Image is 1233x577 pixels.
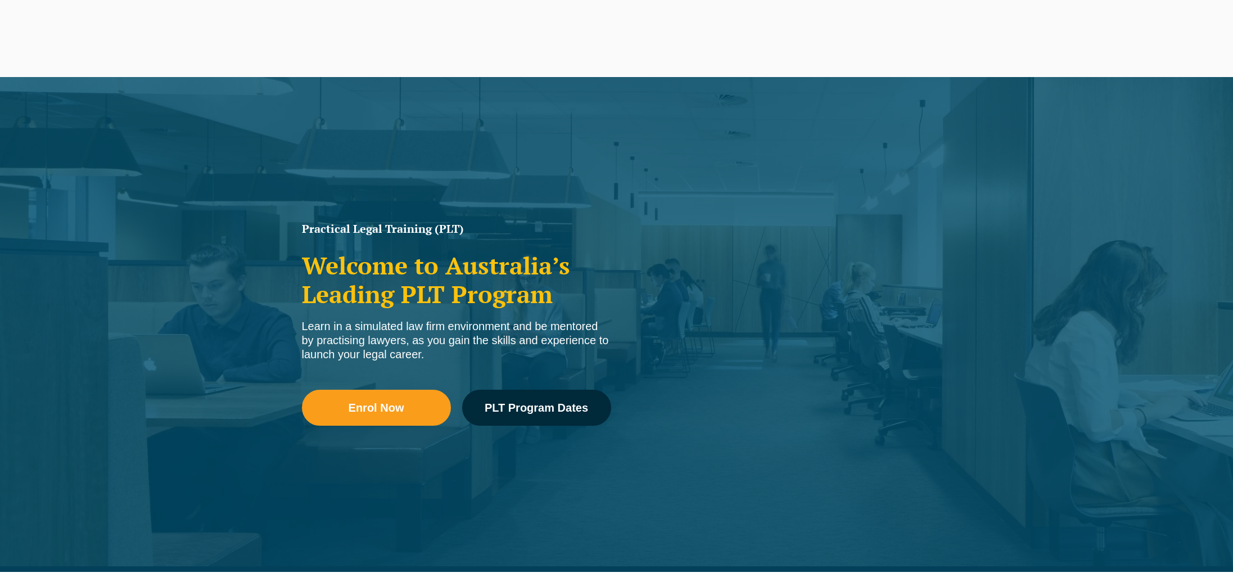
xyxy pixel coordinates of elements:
[462,390,611,426] a: PLT Program Dates
[485,402,588,413] span: PLT Program Dates
[302,223,611,235] h1: Practical Legal Training (PLT)
[302,390,451,426] a: Enrol Now
[302,319,611,362] div: Learn in a simulated law firm environment and be mentored by practising lawyers, as you gain the ...
[302,251,611,308] h2: Welcome to Australia’s Leading PLT Program
[349,402,404,413] span: Enrol Now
